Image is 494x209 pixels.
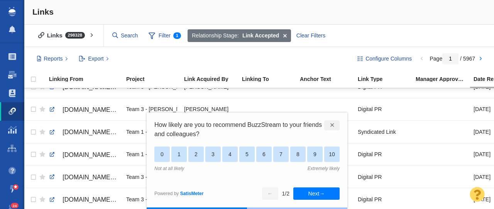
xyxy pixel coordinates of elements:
[242,76,299,82] div: Linking To
[49,76,125,82] div: Linking From
[154,165,184,172] div: Not at all likely
[416,76,473,82] div: Manager Approved Link?
[75,52,113,66] button: Export
[354,121,412,143] td: Syndicated Link
[205,147,221,162] div: 3
[358,196,382,203] span: Digital PR
[222,147,238,162] div: 4
[49,76,125,83] a: Linking From
[282,190,289,197] div: 1 / 2
[126,101,177,118] div: Team 3 - [PERSON_NAME] | Summer | [PERSON_NAME]\EMCI Wireless\EMCI Wireless - Digital PR - [US_ST...
[180,191,204,196] a: SatisMeter
[300,76,357,82] div: Anchor Text
[353,52,416,66] button: Configure Columns
[358,151,382,158] span: Digital PR
[324,120,340,130] div: ✕
[184,76,241,82] div: Link Acquired By
[358,76,415,82] div: Link Type
[293,187,340,200] button: Next→
[308,165,340,172] div: Extremely likely
[126,123,177,140] div: Team 1 - [PERSON_NAME] | [PERSON_NAME] | [PERSON_NAME]\Octane Seating\Octane Seating - Digital PR...
[184,76,241,83] a: Link Acquired By
[32,7,54,16] span: Links
[63,196,128,203] span: [DOMAIN_NAME][URL]
[49,171,119,184] a: [DOMAIN_NAME][URL]
[358,106,382,113] span: Digital PR
[262,187,278,200] button: ←
[181,98,239,120] td: Jim Miller
[239,147,255,162] div: 5
[49,103,119,116] a: [DOMAIN_NAME][URL]
[273,147,289,162] div: 7
[358,128,396,135] span: Syndicated Link
[290,147,306,162] div: 8
[358,76,415,83] a: Link Type
[63,129,128,135] span: [DOMAIN_NAME][URL]
[173,32,181,39] span: 1
[8,7,15,16] img: buzzstream_logo_iconsimple.png
[365,55,412,63] span: Configure Columns
[154,147,170,162] div: 0
[354,98,412,120] td: Digital PR
[324,147,340,162] div: 10
[32,52,72,66] button: Reports
[416,76,473,83] a: Manager Approved Link?
[192,32,239,40] span: Relationship Stage:
[354,165,412,188] td: Digital PR
[63,174,128,180] span: [DOMAIN_NAME][URL]
[126,169,177,185] div: Team 3 - [PERSON_NAME] | Summer | [PERSON_NAME]\EMCI Wireless\EMCI Wireless - Digital PR - [US_ST...
[49,148,119,162] a: [DOMAIN_NAME][URL]
[300,76,357,83] a: Anchor Text
[44,55,63,63] span: Reports
[292,29,330,42] div: Clear Filters
[188,147,204,162] div: 2
[307,147,323,162] div: 9
[63,106,128,113] span: [DOMAIN_NAME][URL]
[154,190,203,197] div: Powered by
[242,32,279,40] strong: Link Accepted
[126,76,183,82] div: Project
[430,56,475,62] span: Page / 5967
[256,147,272,162] div: 6
[11,203,19,209] span: 24
[126,146,177,163] div: Team 1 - [PERSON_NAME] | [PERSON_NAME] | [PERSON_NAME]\Octane Seating\Octane Seating - Digital PR...
[63,152,128,158] span: [DOMAIN_NAME][URL]
[154,120,324,139] span: How likely are you to recommend BuzzStream to your friends and colleagues?
[88,55,103,63] span: Export
[49,126,119,139] a: [DOMAIN_NAME][URL]
[126,191,177,207] div: Team 3 - [PERSON_NAME] | Summer | [PERSON_NAME]\EMCI Wireless\EMCI Wireless - Digital PR - [US_ST...
[171,147,187,162] div: 1
[184,106,228,113] span: [PERSON_NAME]
[358,174,382,180] span: Digital PR
[144,29,185,43] span: Filter
[49,193,119,206] a: [DOMAIN_NAME][URL]
[242,76,299,83] a: Linking To
[109,29,142,42] input: Search
[354,143,412,165] td: Digital PR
